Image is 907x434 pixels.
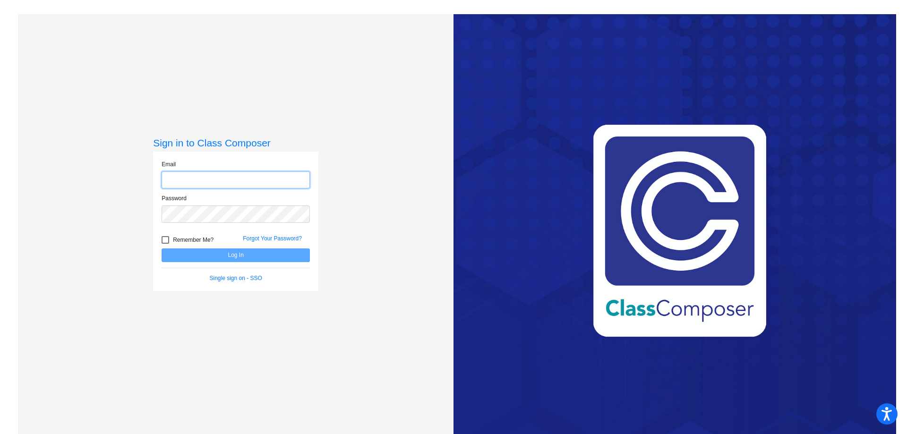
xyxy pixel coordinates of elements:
span: Remember Me? [173,234,214,246]
a: Single sign on - SSO [210,275,262,281]
label: Password [162,194,187,203]
a: Forgot Your Password? [243,235,302,242]
h3: Sign in to Class Composer [153,137,318,149]
label: Email [162,160,176,169]
button: Log In [162,248,310,262]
